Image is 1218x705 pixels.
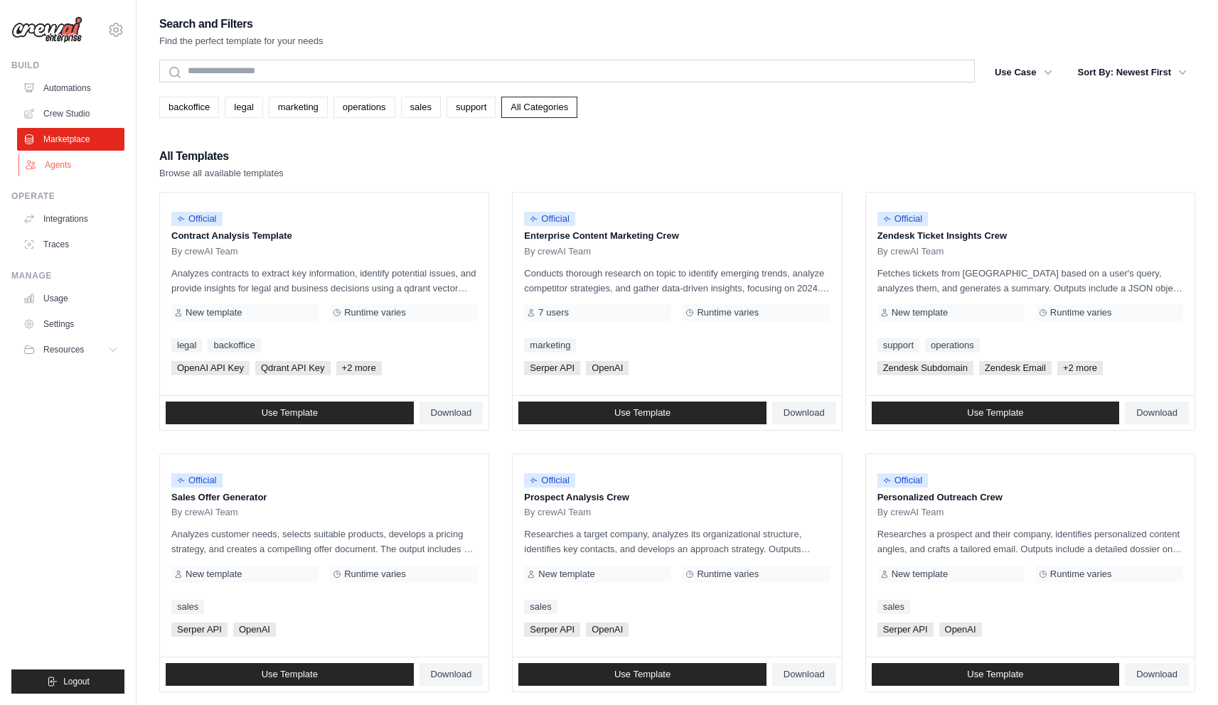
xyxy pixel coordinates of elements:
[159,146,284,166] h2: All Templates
[344,307,406,318] span: Runtime varies
[11,190,124,202] div: Operate
[877,229,1183,243] p: Zendesk Ticket Insights Crew
[17,313,124,335] a: Settings
[524,361,580,375] span: Serper API
[171,623,228,637] span: Serper API
[1125,402,1189,424] a: Download
[11,270,124,281] div: Manage
[967,407,1023,419] span: Use Template
[233,623,276,637] span: OpenAI
[208,338,260,352] a: backoffice
[524,212,575,226] span: Official
[431,669,472,680] span: Download
[524,338,576,352] a: marketing
[225,97,262,118] a: legal
[43,344,84,355] span: Resources
[877,490,1183,505] p: Personalized Outreach Crew
[877,507,944,518] span: By crewAI Team
[186,307,242,318] span: New template
[447,97,496,118] a: support
[501,97,577,118] a: All Categories
[11,60,124,71] div: Build
[614,407,671,419] span: Use Template
[1069,60,1195,85] button: Sort By: Newest First
[877,361,973,375] span: Zendesk Subdomain
[171,246,238,257] span: By crewAI Team
[877,527,1183,556] p: Researches a prospect and their company, identifies personalized content angles, and crafts a tai...
[269,97,328,118] a: marketing
[1050,307,1112,318] span: Runtime varies
[877,600,910,614] a: sales
[171,527,477,556] p: Analyzes customer needs, selects suitable products, develops a pricing strategy, and creates a co...
[524,229,830,243] p: Enterprise Content Marketing Crew
[872,663,1120,686] a: Use Template
[939,623,982,637] span: OpenAI
[186,569,242,580] span: New template
[524,266,830,296] p: Conducts thorough research on topic to identify emerging trends, analyze competitor strategies, a...
[1050,569,1112,580] span: Runtime varies
[524,600,557,614] a: sales
[892,569,948,580] span: New template
[17,102,124,125] a: Crew Studio
[877,338,919,352] a: support
[171,229,477,243] p: Contract Analysis Template
[784,669,825,680] span: Download
[171,212,223,226] span: Official
[159,34,324,48] p: Find the perfect template for your needs
[518,663,766,686] a: Use Template
[11,16,82,43] img: Logo
[524,623,580,637] span: Serper API
[524,246,591,257] span: By crewAI Team
[877,266,1183,296] p: Fetches tickets from [GEOGRAPHIC_DATA] based on a user's query, analyzes them, and generates a su...
[892,307,948,318] span: New template
[538,569,594,580] span: New template
[697,307,759,318] span: Runtime varies
[159,97,219,118] a: backoffice
[586,361,629,375] span: OpenAI
[171,600,204,614] a: sales
[784,407,825,419] span: Download
[159,166,284,181] p: Browse all available templates
[17,233,124,256] a: Traces
[614,669,671,680] span: Use Template
[17,77,124,99] a: Automations
[518,402,766,424] a: Use Template
[925,338,980,352] a: operations
[877,623,934,637] span: Serper API
[171,490,477,505] p: Sales Offer Generator
[401,97,441,118] a: sales
[17,338,124,361] button: Resources
[524,527,830,556] p: Researches a target company, analyzes its organizational structure, identifies key contacts, and ...
[262,669,318,680] span: Use Template
[336,361,382,375] span: +2 more
[1136,669,1177,680] span: Download
[171,507,238,518] span: By crewAI Team
[586,623,629,637] span: OpenAI
[262,407,318,419] span: Use Template
[524,490,830,505] p: Prospect Analysis Crew
[166,663,414,686] a: Use Template
[1125,663,1189,686] a: Download
[772,402,836,424] a: Download
[18,154,126,176] a: Agents
[967,669,1023,680] span: Use Template
[166,402,414,424] a: Use Template
[171,338,202,352] a: legal
[11,669,124,694] button: Logout
[344,569,406,580] span: Runtime varies
[1136,407,1177,419] span: Download
[171,361,250,375] span: OpenAI API Key
[333,97,395,118] a: operations
[17,208,124,230] a: Integrations
[697,569,759,580] span: Runtime varies
[979,361,1052,375] span: Zendesk Email
[986,60,1061,85] button: Use Case
[63,676,90,687] span: Logout
[431,407,472,419] span: Download
[255,361,331,375] span: Qdrant API Key
[420,402,484,424] a: Download
[524,507,591,518] span: By crewAI Team
[877,212,929,226] span: Official
[17,287,124,310] a: Usage
[17,128,124,151] a: Marketplace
